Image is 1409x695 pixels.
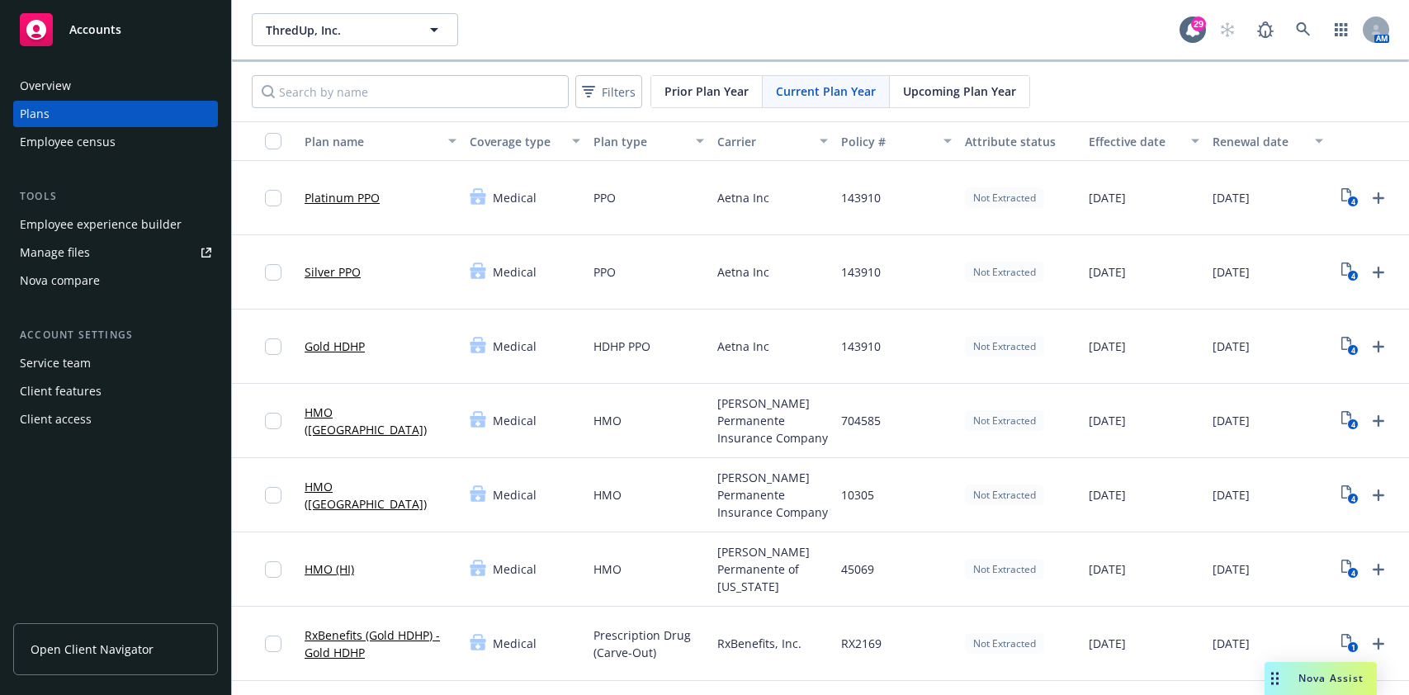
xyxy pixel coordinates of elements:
[841,338,881,355] span: 143910
[1350,271,1355,281] text: 4
[1089,189,1126,206] span: [DATE]
[965,559,1044,579] div: Not Extracted
[1336,185,1363,211] a: View Plan Documents
[305,404,456,438] a: HMO ([GEOGRAPHIC_DATA])
[717,133,810,150] div: Carrier
[965,133,1076,150] div: Attribute status
[593,412,622,429] span: HMO
[841,635,882,652] span: RX2169
[1365,631,1392,657] a: Upload Plan Documents
[593,263,616,281] span: PPO
[252,13,458,46] button: ThredUp, Inc.
[305,338,365,355] a: Gold HDHP
[965,336,1044,357] div: Not Extracted
[965,485,1044,505] div: Not Extracted
[305,263,361,281] a: Silver PPO
[717,469,828,521] span: [PERSON_NAME] Permanente Insurance Company
[1336,333,1363,360] a: View Plan Documents
[1089,338,1126,355] span: [DATE]
[1365,482,1392,508] a: Upload Plan Documents
[1350,345,1355,356] text: 4
[13,406,218,433] a: Client access
[1265,662,1377,695] button: Nova Assist
[841,263,881,281] span: 143910
[1336,482,1363,508] a: View Plan Documents
[493,560,537,578] span: Medical
[1350,419,1355,430] text: 4
[20,129,116,155] div: Employee census
[965,410,1044,431] div: Not Extracted
[664,83,749,100] span: Prior Plan Year
[575,75,642,108] button: Filters
[717,263,769,281] span: Aetna Inc
[1089,560,1126,578] span: [DATE]
[470,133,562,150] div: Coverage type
[835,121,958,161] button: Policy #
[1365,185,1392,211] a: Upload Plan Documents
[602,83,636,101] span: Filters
[305,560,354,578] a: HMO (HI)
[1365,259,1392,286] a: Upload Plan Documents
[841,560,874,578] span: 45069
[265,133,281,149] input: Select all
[31,641,154,658] span: Open Client Navigator
[20,101,50,127] div: Plans
[13,327,218,343] div: Account settings
[1336,556,1363,583] a: View Plan Documents
[298,121,463,161] button: Plan name
[717,543,828,595] span: [PERSON_NAME] Permanente of [US_STATE]
[1249,13,1282,46] a: Report a Bug
[1350,494,1355,504] text: 4
[305,478,456,513] a: HMO ([GEOGRAPHIC_DATA])
[493,486,537,504] span: Medical
[69,23,121,36] span: Accounts
[1336,408,1363,434] a: View Plan Documents
[593,133,686,150] div: Plan type
[13,129,218,155] a: Employee census
[13,101,218,127] a: Plans
[20,378,102,404] div: Client features
[1325,13,1358,46] a: Switch app
[1213,189,1250,206] span: [DATE]
[13,73,218,99] a: Overview
[1213,133,1305,150] div: Renewal date
[587,121,711,161] button: Plan type
[265,561,281,578] input: Toggle Row Selected
[265,487,281,504] input: Toggle Row Selected
[13,350,218,376] a: Service team
[20,350,91,376] div: Service team
[841,189,881,206] span: 143910
[252,75,569,108] input: Search by name
[1336,631,1363,657] a: View Plan Documents
[13,239,218,266] a: Manage files
[1089,263,1126,281] span: [DATE]
[13,7,218,53] a: Accounts
[593,338,650,355] span: HDHP PPO
[13,378,218,404] a: Client features
[266,21,409,39] span: ThredUp, Inc.
[1191,17,1206,31] div: 29
[841,486,874,504] span: 10305
[1287,13,1320,46] a: Search
[1089,133,1181,150] div: Effective date
[1082,121,1206,161] button: Effective date
[1213,338,1250,355] span: [DATE]
[593,486,622,504] span: HMO
[13,188,218,205] div: Tools
[493,338,537,355] span: Medical
[20,239,90,266] div: Manage files
[965,633,1044,654] div: Not Extracted
[1213,635,1250,652] span: [DATE]
[265,264,281,281] input: Toggle Row Selected
[20,73,71,99] div: Overview
[13,211,218,238] a: Employee experience builder
[305,626,456,661] a: RxBenefits (Gold HDHP) - Gold HDHP
[13,267,218,294] a: Nova compare
[1365,333,1392,360] a: Upload Plan Documents
[717,635,801,652] span: RxBenefits, Inc.
[593,626,704,661] span: Prescription Drug (Carve-Out)
[1365,556,1392,583] a: Upload Plan Documents
[958,121,1082,161] button: Attribute status
[305,189,380,206] a: Platinum PPO
[1213,486,1250,504] span: [DATE]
